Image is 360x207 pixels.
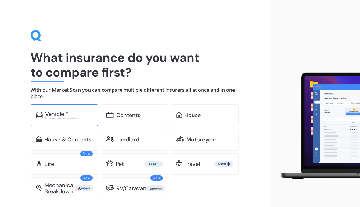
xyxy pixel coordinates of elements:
img: Allianz.webp [216,161,232,167]
h1: What insurance do you want to compare first? [31,50,239,80]
img: landlord.470ea2398dcb263567d0.svg [106,136,114,142]
img: content.01f40a52572271636b6f.svg [106,112,114,118]
img: home.91c183c226a05b4dc763.svg [176,112,182,118]
img: life.f720d6a2d7cdcd3ad642.svg [36,160,42,166]
div: Excludes commercial vehicles [45,117,93,120]
span: New [150,175,163,181]
img: pet.71f96884985775575a0d.svg [106,160,113,166]
div: Contents [116,112,140,118]
div: House & Contents [44,137,92,143]
img: mbi.6615ef239df2212c2848.svg [36,185,42,191]
div: Life [45,161,54,167]
img: laptop.webp [275,70,360,182]
div: House [185,112,201,118]
img: Star.webp [148,185,164,191]
img: travel.bdda8d6aa9c3f12c5fe2.svg [176,160,182,166]
div: Motorcycle [186,137,216,143]
div: Mechanical Breakdown [45,182,74,195]
a: Pet [101,153,168,175]
div: Vehicle * [45,111,68,117]
img: motorbike.c49f395e5a6966510904.svg [176,136,184,142]
div: RV/Caravan [116,185,146,191]
div: Pet [116,161,124,167]
div: Travel [185,161,200,167]
img: car.f15378c7a67c060ca3f3.svg [36,112,43,118]
div: Landlord [116,137,139,143]
span: New [80,175,93,181]
span: New [80,151,93,156]
h4: With our Market Scan you can compare multiple different insurers all at once and in one place. [31,87,239,99]
img: Cove.webp [146,161,162,167]
img: rv.0245371a01b30db230af.svg [106,185,114,191]
img: Autosure.webp [76,185,92,191]
img: home-and-contents.b802091223b8502ef2dd.svg [36,136,42,142]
